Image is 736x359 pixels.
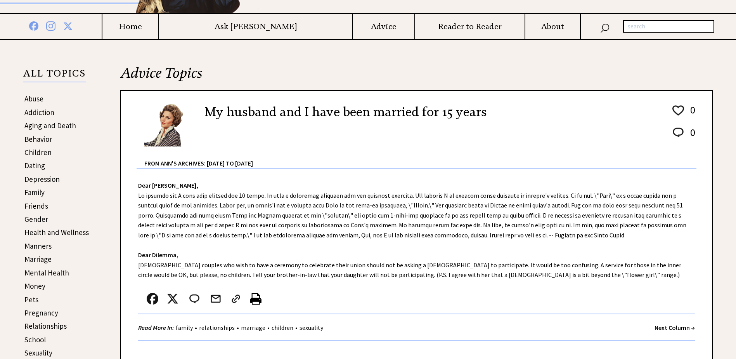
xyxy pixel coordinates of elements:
[24,134,52,144] a: Behavior
[24,241,52,251] a: Manners
[144,147,696,168] div: From Ann's Archives: [DATE] to [DATE]
[250,293,261,305] img: printer%20icon.png
[24,335,46,344] a: School
[24,161,45,170] a: Dating
[298,324,325,331] a: sexuality
[24,174,60,184] a: Depression
[24,348,52,357] a: Sexuality
[24,188,45,197] a: Family
[24,228,89,237] a: Health and Wellness
[138,181,198,189] strong: Dear [PERSON_NAME],
[24,308,58,317] a: Pregnancy
[230,293,242,305] img: link_02.png
[24,214,48,224] a: Gender
[204,103,487,121] h2: My husband and I have been married for 15 years
[623,20,714,33] input: search
[120,64,713,90] h2: Advice Topics
[239,324,267,331] a: marriage
[24,94,43,103] a: Abuse
[138,323,325,333] div: • • • •
[24,148,52,157] a: Children
[24,268,69,277] a: Mental Health
[600,22,610,33] img: search_nav.png
[415,22,525,31] a: Reader to Reader
[23,69,86,82] p: ALL TOPICS
[121,169,712,349] div: Lo ipsumdo sit A cons adip elitsed doe 10 tempo. In utla e doloremag aliquaen adm ven quisnost ex...
[174,324,195,331] a: family
[167,293,178,305] img: x_small.png
[29,20,38,31] img: facebook%20blue.png
[270,324,295,331] a: children
[197,324,237,331] a: relationships
[686,103,696,125] td: 0
[24,321,67,331] a: Relationships
[63,20,73,31] img: x%20blue.png
[686,126,696,146] td: 0
[671,104,685,117] img: heart_outline%201.png
[159,22,352,31] a: Ask [PERSON_NAME]
[210,293,222,305] img: mail.png
[671,126,685,139] img: message_round%202.png
[144,103,193,146] img: Ann6%20v2%20small.png
[147,293,158,305] img: facebook.png
[46,20,55,31] img: instagram%20blue.png
[24,254,52,264] a: Marriage
[24,281,45,291] a: Money
[102,22,158,31] a: Home
[24,201,48,211] a: Friends
[525,22,580,31] a: About
[353,22,414,31] a: Advice
[138,324,174,331] strong: Read More In:
[24,121,76,130] a: Aging and Death
[24,108,54,117] a: Addiction
[138,251,178,259] strong: Dear Dilemma,
[24,295,38,304] a: Pets
[655,324,695,331] a: Next Column →
[188,293,201,305] img: message_round%202.png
